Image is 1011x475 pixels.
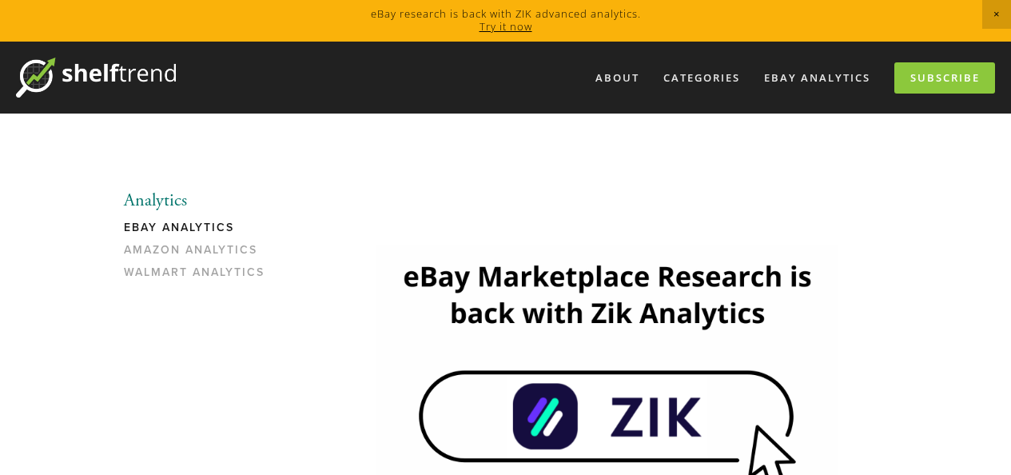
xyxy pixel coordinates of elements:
[124,265,277,288] a: Walmart Analytics
[585,65,650,91] a: About
[480,19,532,34] a: Try it now
[124,243,277,265] a: Amazon Analytics
[124,190,277,211] li: Analytics
[754,65,881,91] a: eBay Analytics
[894,62,995,94] a: Subscribe
[653,65,750,91] div: Categories
[124,221,277,243] a: eBay Analytics
[16,58,176,98] img: ShelfTrend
